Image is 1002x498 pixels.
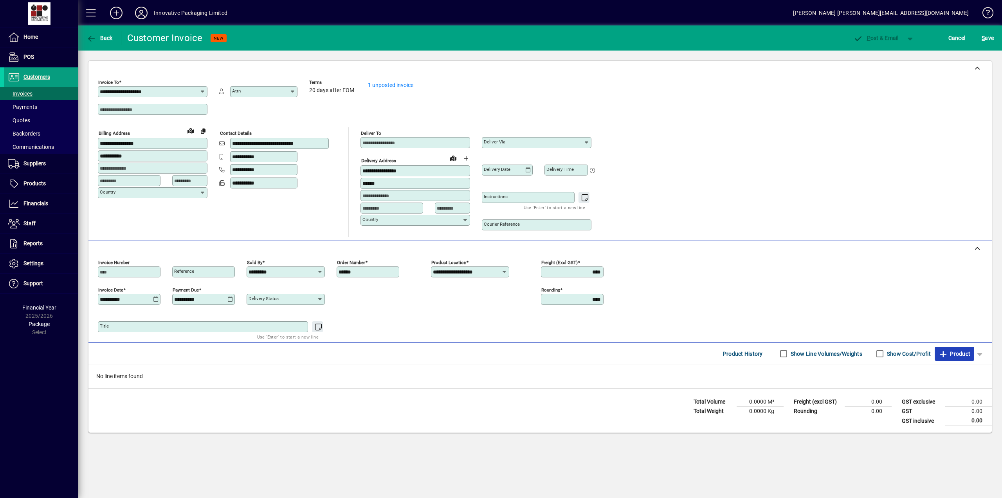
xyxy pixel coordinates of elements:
[104,6,129,20] button: Add
[129,6,154,20] button: Profile
[4,254,78,273] a: Settings
[945,407,992,416] td: 0.00
[4,114,78,127] a: Quotes
[232,88,241,94] mat-label: Attn
[8,104,37,110] span: Payments
[23,180,46,187] span: Products
[977,2,992,27] a: Knowledge Base
[98,260,130,265] mat-label: Invoice number
[980,31,996,45] button: Save
[85,31,115,45] button: Back
[849,31,903,45] button: Post & Email
[853,35,899,41] span: ost & Email
[23,220,36,226] span: Staff
[945,397,992,407] td: 0.00
[982,35,985,41] span: S
[23,34,38,40] span: Home
[4,87,78,100] a: Invoices
[4,100,78,114] a: Payments
[173,287,199,293] mat-label: Payment due
[98,287,123,293] mat-label: Invoice date
[23,280,43,286] span: Support
[8,144,54,150] span: Communications
[154,7,227,19] div: Innovative Packaging Limited
[484,194,508,199] mat-label: Instructions
[22,304,56,311] span: Financial Year
[789,350,862,358] label: Show Line Volumes/Weights
[309,87,354,94] span: 20 days after EOM
[23,200,48,206] span: Financials
[898,416,945,426] td: GST inclusive
[737,407,784,416] td: 0.0000 Kg
[898,397,945,407] td: GST exclusive
[23,240,43,246] span: Reports
[362,217,378,222] mat-label: Country
[4,140,78,154] a: Communications
[87,35,113,41] span: Back
[4,174,78,194] a: Products
[737,397,784,407] td: 0.0000 M³
[78,31,121,45] app-page-header-button: Back
[257,332,319,341] mat-hint: Use 'Enter' to start a new line
[214,36,223,41] span: NEW
[484,139,505,145] mat-label: Deliver via
[723,348,763,360] span: Product History
[546,167,574,172] mat-label: Delivery time
[690,407,737,416] td: Total Weight
[8,91,32,97] span: Invoices
[4,27,78,47] a: Home
[184,124,197,137] a: View on map
[127,32,203,44] div: Customer Invoice
[100,189,115,195] mat-label: Country
[100,323,109,329] mat-label: Title
[982,32,994,44] span: ave
[98,80,119,85] mat-label: Invoice To
[939,348,970,360] span: Product
[197,125,209,137] button: Copy to Delivery address
[935,347,974,361] button: Product
[484,221,520,227] mat-label: Courier Reference
[484,167,510,172] mat-label: Delivery date
[23,260,43,266] span: Settings
[720,347,766,361] button: Product History
[4,127,78,140] a: Backorders
[361,130,381,136] mat-label: Deliver To
[845,397,892,407] td: 0.00
[368,82,413,88] a: 1 unposted invoice
[88,364,992,388] div: No line items found
[249,296,279,301] mat-label: Delivery status
[885,350,931,358] label: Show Cost/Profit
[460,152,472,165] button: Choose address
[23,74,50,80] span: Customers
[4,47,78,67] a: POS
[524,203,585,212] mat-hint: Use 'Enter' to start a new line
[945,416,992,426] td: 0.00
[790,397,845,407] td: Freight (excl GST)
[898,407,945,416] td: GST
[247,260,262,265] mat-label: Sold by
[541,287,560,293] mat-label: Rounding
[309,80,356,85] span: Terms
[4,194,78,214] a: Financials
[4,234,78,254] a: Reports
[447,152,460,164] a: View on map
[431,260,466,265] mat-label: Product location
[793,7,969,19] div: [PERSON_NAME] [PERSON_NAME][EMAIL_ADDRESS][DOMAIN_NAME]
[8,117,30,123] span: Quotes
[790,407,845,416] td: Rounding
[946,31,968,45] button: Cancel
[8,130,40,137] span: Backorders
[4,274,78,293] a: Support
[174,268,194,274] mat-label: Reference
[845,407,892,416] td: 0.00
[29,321,50,327] span: Package
[690,397,737,407] td: Total Volume
[948,32,966,44] span: Cancel
[337,260,365,265] mat-label: Order number
[23,160,46,167] span: Suppliers
[867,35,870,41] span: P
[23,54,34,60] span: POS
[541,260,578,265] mat-label: Freight (excl GST)
[4,214,78,234] a: Staff
[4,154,78,174] a: Suppliers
